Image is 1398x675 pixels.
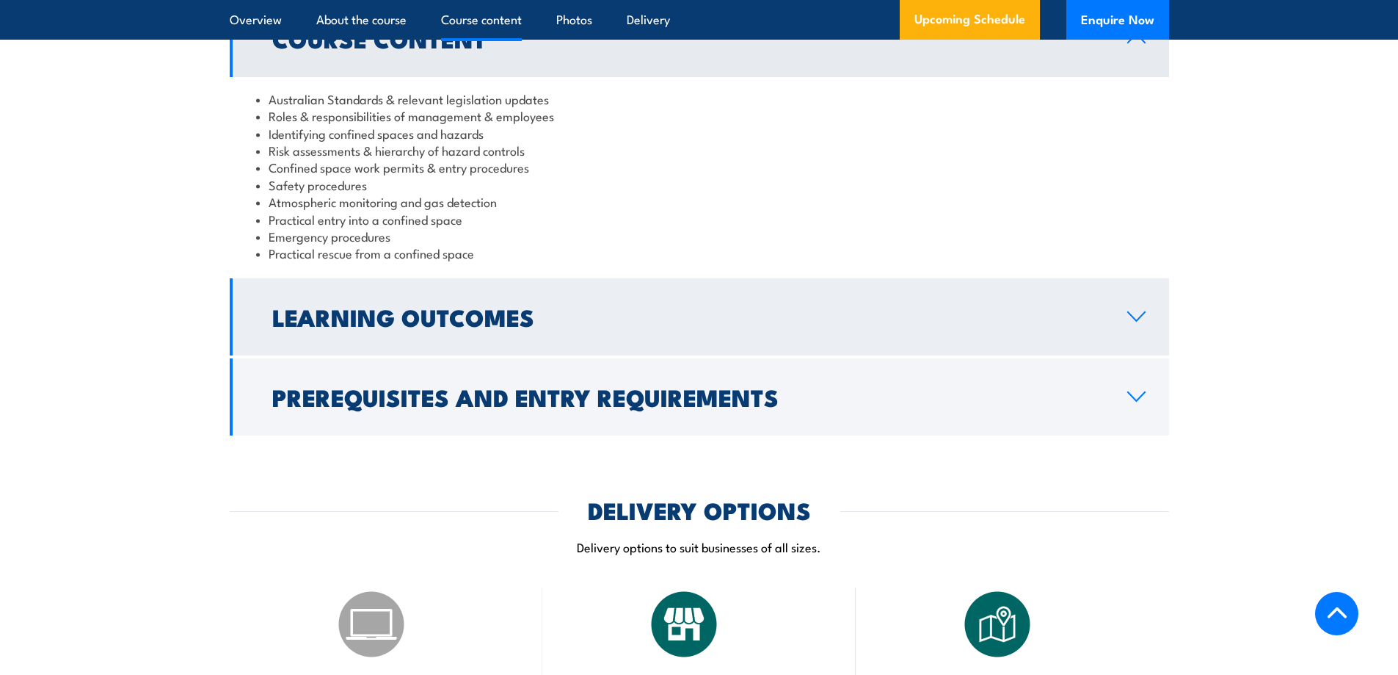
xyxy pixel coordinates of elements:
li: Atmospheric monitoring and gas detection [256,193,1143,210]
h2: Course Content [272,28,1104,48]
li: Australian Standards & relevant legislation updates [256,90,1143,107]
li: Practical entry into a confined space [256,211,1143,228]
h2: DELIVERY OPTIONS [588,499,811,520]
a: Learning Outcomes [230,278,1169,355]
li: Confined space work permits & entry procedures [256,159,1143,176]
h2: Learning Outcomes [272,306,1104,327]
li: Identifying confined spaces and hazards [256,125,1143,142]
h2: Prerequisites and Entry Requirements [272,386,1104,407]
li: Roles & responsibilities of management & employees [256,107,1143,124]
li: Practical rescue from a confined space [256,245,1143,261]
a: Prerequisites and Entry Requirements [230,358,1169,436]
p: Delivery options to suit businesses of all sizes. [230,538,1169,555]
li: Risk assessments & hierarchy of hazard controls [256,142,1143,159]
li: Safety procedures [256,176,1143,193]
li: Emergency procedures [256,228,1143,245]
